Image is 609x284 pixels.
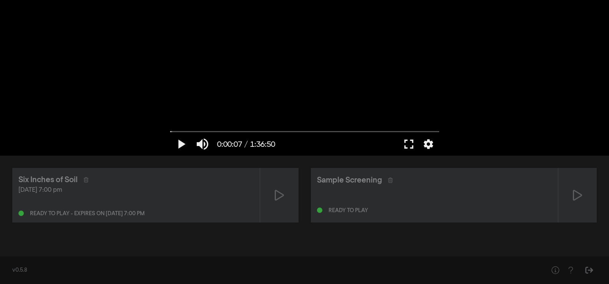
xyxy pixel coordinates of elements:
div: Sample Screening [317,174,382,186]
button: Play [170,133,192,156]
div: Ready to play - expires on [DATE] 7:00 pm [30,211,144,216]
button: More settings [420,133,437,156]
button: Help [563,262,578,278]
div: [DATE] 7:00 pm [18,186,254,195]
button: 0:00:07 / 1:36:50 [213,133,279,156]
button: Help [548,262,563,278]
button: Sign Out [581,262,597,278]
button: Mute [192,133,213,156]
div: v0.5.8 [12,266,532,274]
div: Six Inches of Soil [18,174,78,186]
div: Ready to play [329,208,368,213]
button: Full screen [398,133,420,156]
